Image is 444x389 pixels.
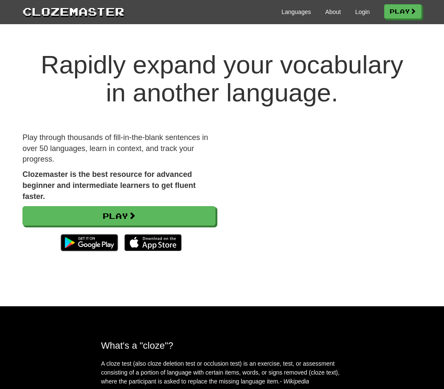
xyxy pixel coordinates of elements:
a: Play [384,4,422,19]
p: Play through thousands of fill-in-the-blank sentences in over 50 languages, learn in context, and... [22,132,216,165]
em: - Wikipedia [280,378,309,385]
a: Languages [281,8,311,16]
a: Clozemaster [22,3,124,19]
img: Get it on Google Play [56,230,122,255]
p: A cloze test (also cloze deletion test or occlusion test) is an exercise, test, or assessment con... [101,359,343,386]
strong: Clozemaster is the best resource for advanced beginner and intermediate learners to get fluent fa... [22,170,196,200]
img: Download_on_the_App_Store_Badge_US-UK_135x40-25178aeef6eb6b83b96f5f2d004eda3bffbb37122de64afbaef7... [124,234,182,251]
h2: What's a "cloze"? [101,340,343,351]
a: Login [355,8,370,16]
a: Play [22,206,216,226]
a: About [325,8,341,16]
